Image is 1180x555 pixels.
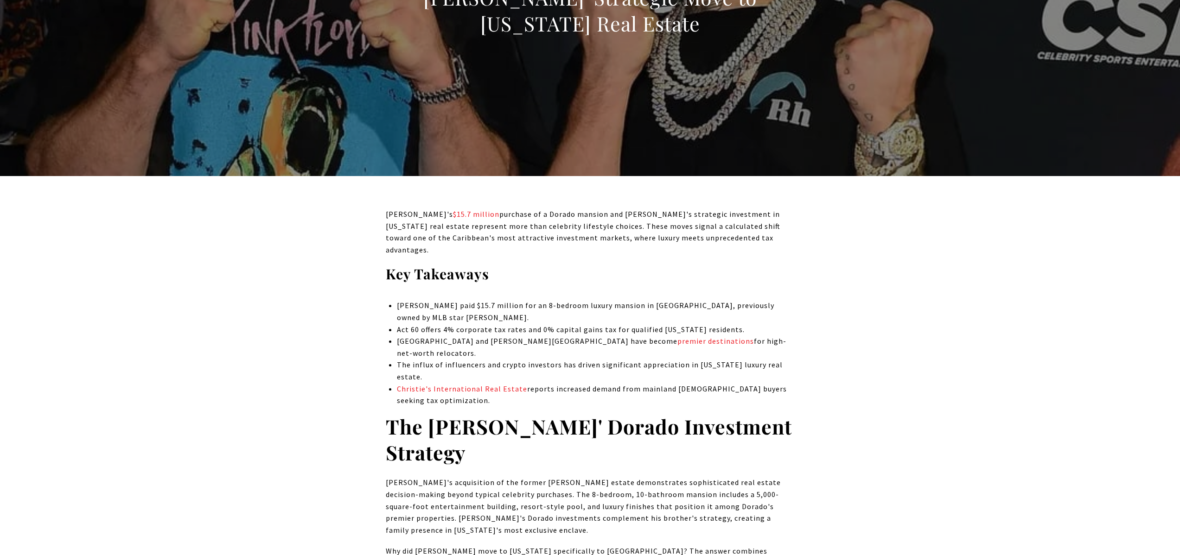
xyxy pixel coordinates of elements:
p: Act 60 offers 4% corporate tax rates and 0% capital gains tax for qualified [US_STATE] residents. [397,324,794,336]
p: [GEOGRAPHIC_DATA] and [PERSON_NAME][GEOGRAPHIC_DATA] have become for high-net-worth relocators. [397,335,794,359]
a: Christie's International Real Estate [397,384,527,393]
p: reports increased demand from mainland [DEMOGRAPHIC_DATA] buyers seeking tax optimization. [397,383,794,407]
strong: The [PERSON_NAME]' Dorado Investment Strategy [386,413,792,466]
p: [PERSON_NAME]'s acquisition of the former [PERSON_NAME] estate demonstrates sophisticated real es... [386,477,795,536]
p: [PERSON_NAME] paid $15.7 million for an 8-bedroom luxury mansion in [GEOGRAPHIC_DATA], previously... [397,300,794,323]
p: [PERSON_NAME]'s purchase of a Dorado mansion and [PERSON_NAME]'s strategic investment in [US_STAT... [386,208,795,256]
p: The influx of influencers and crypto investors has driven significant appreciation in [US_STATE] ... [397,359,794,383]
a: premier destinations [677,336,754,346]
a: $15.7 million [453,209,499,219]
strong: Key Takeaways [386,265,489,283]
